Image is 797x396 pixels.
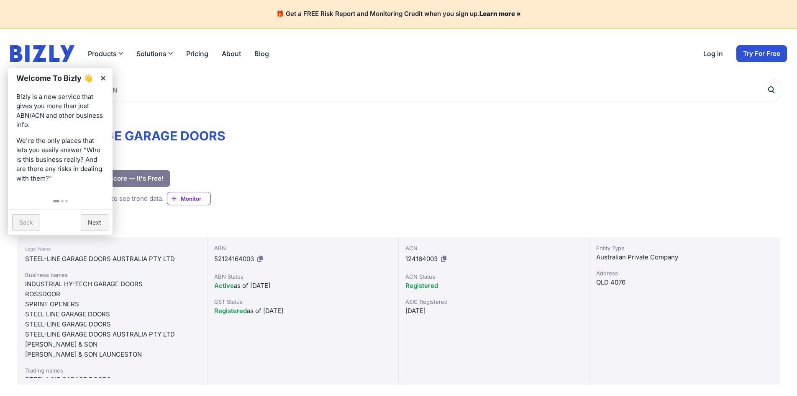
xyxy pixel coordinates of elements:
[16,136,104,184] p: We're the only places that lets you easily answer “Who is this business really? And are there any...
[16,92,104,130] p: Bizly is a new service that gives you more than just ABN/ACN and other business info.
[94,68,113,87] a: ×
[12,214,40,230] a: Back
[16,72,95,84] h1: Welcome To Bizly 👋
[81,214,108,230] a: Next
